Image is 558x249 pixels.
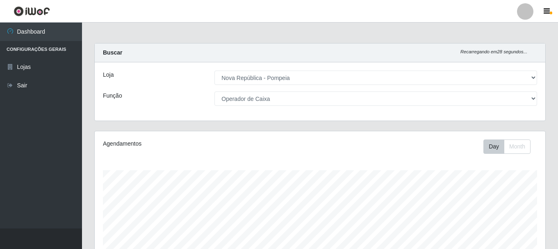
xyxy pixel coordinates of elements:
[483,139,531,154] div: First group
[504,139,531,154] button: Month
[103,91,122,100] label: Função
[103,49,122,56] strong: Buscar
[460,49,527,54] i: Recarregando em 28 segundos...
[483,139,537,154] div: Toolbar with button groups
[483,139,504,154] button: Day
[103,139,277,148] div: Agendamentos
[103,71,114,79] label: Loja
[14,6,50,16] img: CoreUI Logo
